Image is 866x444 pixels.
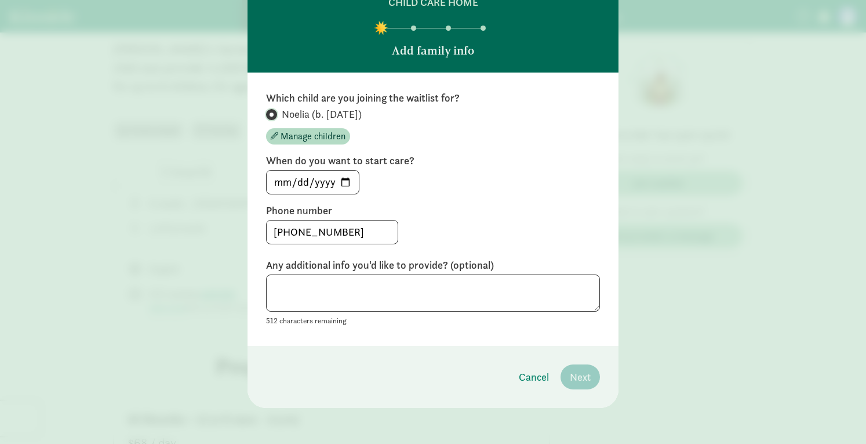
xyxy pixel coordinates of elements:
[282,107,362,121] span: Noelia (b. [DATE])
[510,364,558,389] button: Cancel
[570,369,591,385] span: Next
[281,129,345,143] span: Manage children
[266,91,600,105] label: Which child are you joining the waitlist for?
[266,258,600,272] label: Any additional info you'd like to provide? (optional)
[267,221,398,244] input: 5555555555
[392,42,474,59] p: Add family info
[561,364,600,389] button: Next
[266,204,600,218] label: Phone number
[266,154,600,168] label: When do you want to start care?
[519,369,549,385] span: Cancel
[266,316,347,326] small: 512 characters remaining
[266,128,350,145] button: Manage children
